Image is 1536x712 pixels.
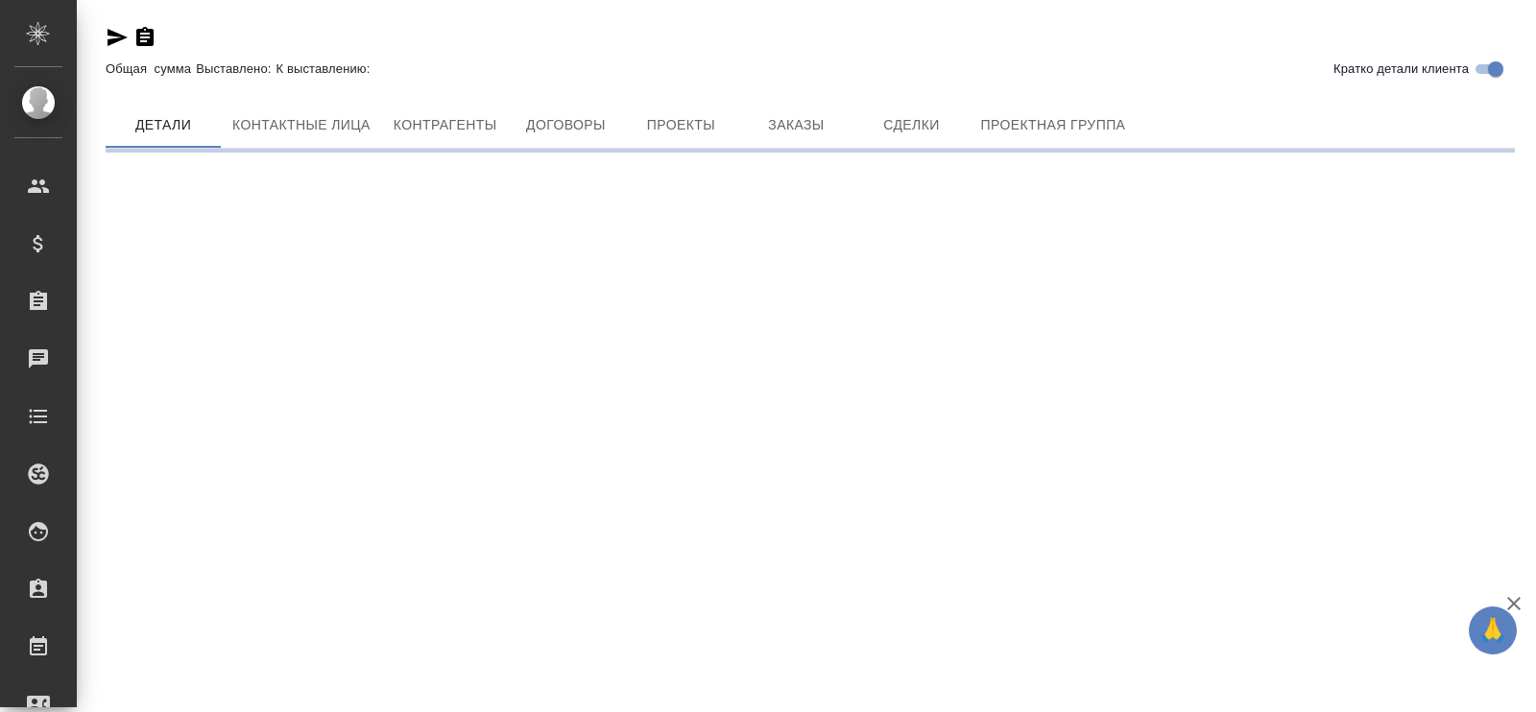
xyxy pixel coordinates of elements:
[133,26,156,49] button: Скопировать ссылку
[276,61,375,76] p: К выставлению:
[635,113,727,137] span: Проекты
[106,61,196,76] p: Общая сумма
[394,113,497,137] span: Контрагенты
[106,26,129,49] button: Скопировать ссылку для ЯМессенджера
[1333,59,1469,79] span: Кратко детали клиента
[750,113,842,137] span: Заказы
[1476,610,1509,651] span: 🙏
[865,113,957,137] span: Сделки
[232,113,371,137] span: Контактные лица
[117,113,209,137] span: Детали
[196,61,276,76] p: Выставлено:
[1469,606,1517,654] button: 🙏
[980,113,1125,137] span: Проектная группа
[519,113,612,137] span: Договоры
